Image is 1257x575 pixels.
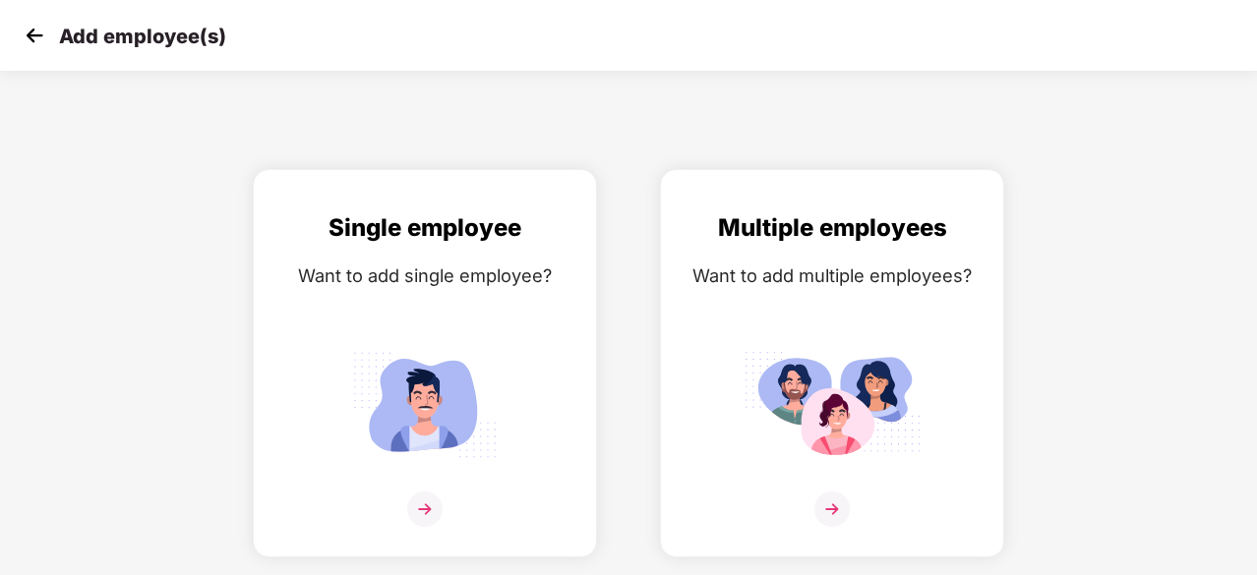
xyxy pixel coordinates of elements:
[681,261,984,290] div: Want to add multiple employees?
[407,491,443,527] img: svg+xml;base64,PHN2ZyB4bWxucz0iaHR0cDovL3d3dy53My5vcmcvMjAwMC9zdmciIHdpZHRoPSIzNiIgaGVpZ2h0PSIzNi...
[273,209,576,247] div: Single employee
[336,343,513,466] img: svg+xml;base64,PHN2ZyB4bWxucz0iaHR0cDovL3d3dy53My5vcmcvMjAwMC9zdmciIGlkPSJTaW5nbGVfZW1wbG95ZWUiIH...
[59,25,226,48] p: Add employee(s)
[20,21,49,50] img: svg+xml;base64,PHN2ZyB4bWxucz0iaHR0cDovL3d3dy53My5vcmcvMjAwMC9zdmciIHdpZHRoPSIzMCIgaGVpZ2h0PSIzMC...
[681,209,984,247] div: Multiple employees
[814,491,850,527] img: svg+xml;base64,PHN2ZyB4bWxucz0iaHR0cDovL3d3dy53My5vcmcvMjAwMC9zdmciIHdpZHRoPSIzNiIgaGVpZ2h0PSIzNi...
[273,261,576,290] div: Want to add single employee?
[744,343,921,466] img: svg+xml;base64,PHN2ZyB4bWxucz0iaHR0cDovL3d3dy53My5vcmcvMjAwMC9zdmciIGlkPSJNdWx0aXBsZV9lbXBsb3llZS...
